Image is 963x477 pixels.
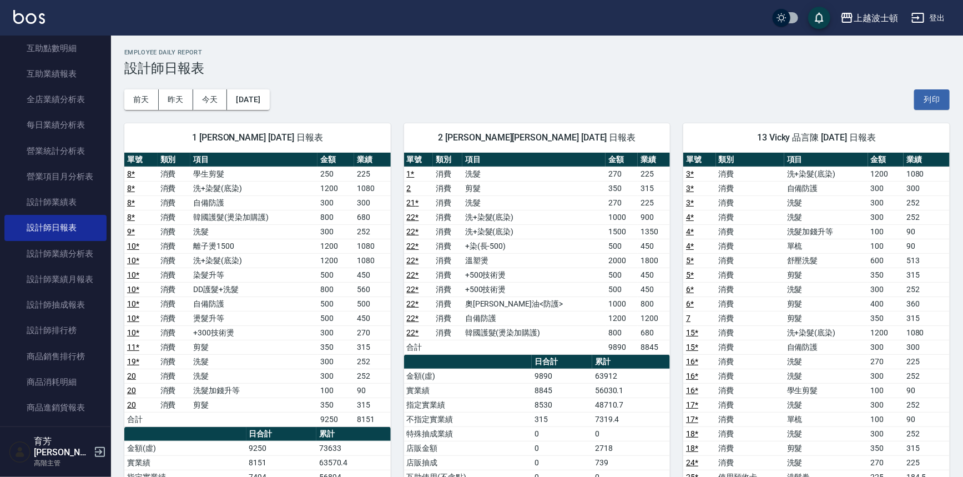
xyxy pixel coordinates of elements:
td: 300 [868,340,904,354]
td: 單梳 [784,239,868,253]
th: 單號 [683,153,716,167]
td: 1200 [317,253,354,268]
button: 今天 [193,89,228,110]
td: 消費 [433,268,462,282]
td: 洗髮 [784,398,868,412]
td: 350 [868,268,904,282]
td: 消費 [716,354,784,369]
td: 350 [868,311,904,325]
td: 90 [354,383,391,398]
a: 商品進銷貨報表 [4,395,107,420]
td: 315 [354,340,391,354]
th: 類別 [716,153,784,167]
td: 洗+染髮(底染) [784,325,868,340]
td: 消費 [716,239,784,253]
td: 680 [354,210,391,224]
td: 店販抽成 [404,455,532,470]
a: 20 [127,371,136,380]
td: 自備防護 [784,181,868,195]
td: 8151 [246,455,316,470]
td: 消費 [433,181,462,195]
a: 營業項目月分析表 [4,164,107,189]
td: 消費 [716,325,784,340]
td: 消費 [716,412,784,426]
td: 消費 [433,239,462,253]
td: 消費 [716,340,784,354]
td: 315 [904,441,950,455]
td: 消費 [716,253,784,268]
td: 洗髮 [784,195,868,210]
td: 300 [317,354,354,369]
td: 消費 [158,239,191,253]
a: 商品消耗明細 [4,369,107,395]
td: 300 [317,224,354,239]
td: 252 [354,224,391,239]
td: 消費 [716,167,784,181]
td: 自備防護 [190,297,317,311]
td: 奧[PERSON_NAME]油<防護> [462,297,606,311]
td: 洗髮 [190,354,317,369]
th: 類別 [158,153,191,167]
td: 270 [606,195,638,210]
td: 消費 [158,268,191,282]
td: 0 [532,455,592,470]
td: 1200 [606,311,638,325]
td: 洗+染髮(底染) [784,167,868,181]
td: 消費 [158,311,191,325]
td: 225 [354,167,391,181]
td: 消費 [433,195,462,210]
td: 消費 [433,224,462,239]
td: 洗髮 [190,224,317,239]
td: 消費 [716,441,784,455]
td: 315 [354,398,391,412]
td: 燙髮升等 [190,311,317,325]
td: 消費 [716,426,784,441]
td: 360 [904,297,950,311]
td: 1000 [606,297,638,311]
td: 消費 [158,195,191,210]
td: 剪髮 [784,441,868,455]
td: 消費 [158,369,191,383]
td: 100 [868,239,904,253]
td: 1080 [354,181,391,195]
td: 消費 [158,383,191,398]
td: 消費 [716,383,784,398]
td: 溫塑燙 [462,253,606,268]
td: 消費 [158,224,191,239]
td: 300 [904,340,950,354]
td: 消費 [158,210,191,224]
td: 合計 [404,340,433,354]
td: 消費 [433,297,462,311]
td: 270 [868,455,904,470]
td: 金額(虛) [404,369,532,383]
th: 金額 [317,153,354,167]
td: 洗髮 [784,210,868,224]
td: 450 [354,268,391,282]
th: 累計 [592,355,670,369]
td: 洗髮 [190,369,317,383]
td: 2000 [606,253,638,268]
td: 350 [317,398,354,412]
th: 項目 [462,153,606,167]
td: 300 [317,195,354,210]
td: 350 [317,340,354,354]
button: 前天 [124,89,159,110]
td: 指定實業績 [404,398,532,412]
td: DD護髮+洗髮 [190,282,317,297]
td: 500 [317,311,354,325]
td: 270 [606,167,638,181]
td: 450 [354,311,391,325]
td: 300 [904,181,950,195]
td: 8151 [354,412,391,426]
td: 500 [317,268,354,282]
td: 350 [606,181,638,195]
td: 消費 [433,311,462,325]
td: +500技術燙 [462,268,606,282]
td: 225 [904,455,950,470]
a: 營業統計分析表 [4,138,107,164]
td: 學生剪髮 [784,383,868,398]
td: 252 [904,426,950,441]
td: 500 [606,239,638,253]
td: 消費 [716,455,784,470]
td: 7319.4 [592,412,670,426]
